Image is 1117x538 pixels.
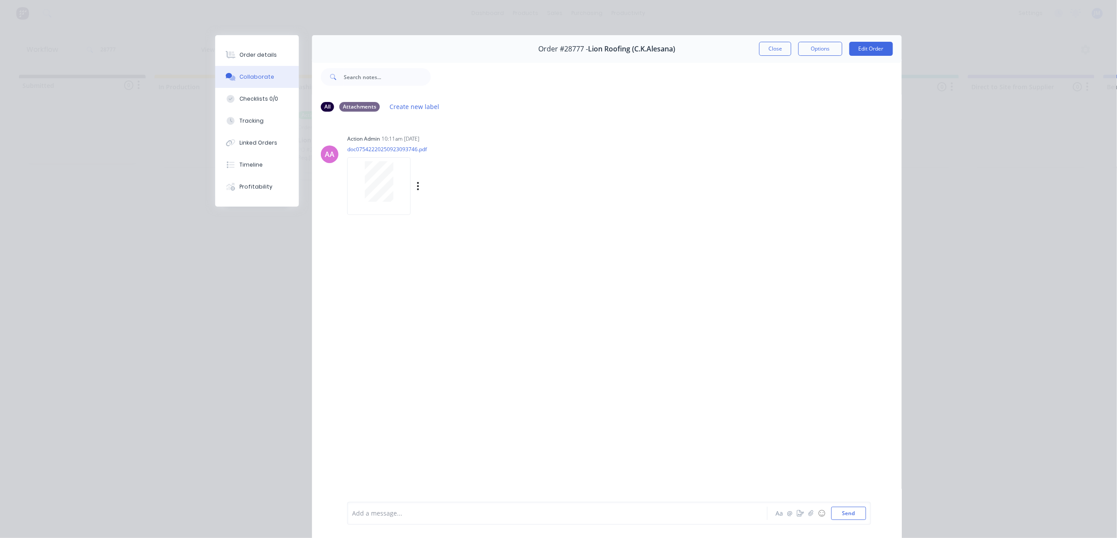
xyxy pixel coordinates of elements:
span: Order #28777 - [539,45,588,53]
button: Close [759,42,791,56]
button: Order details [215,44,299,66]
input: Search notes... [344,68,431,86]
div: Linked Orders [240,139,278,147]
button: Timeline [215,154,299,176]
div: 10:11am [DATE] [382,135,419,143]
button: Profitability [215,176,299,198]
button: Options [798,42,842,56]
div: Attachments [339,102,380,112]
div: Timeline [240,161,263,169]
button: Create new label [385,101,444,113]
div: Action Admin [347,135,380,143]
button: @ [785,508,795,519]
div: Profitability [240,183,273,191]
div: Order details [240,51,277,59]
div: AA [325,149,334,160]
button: Aa [774,508,785,519]
button: Tracking [215,110,299,132]
div: Tracking [240,117,264,125]
button: ☺ [816,508,827,519]
span: Lion Roofing (C.K.Alesana) [588,45,676,53]
div: All [321,102,334,112]
div: Collaborate [240,73,275,81]
p: doc07542220250923093746.pdf [347,145,509,153]
button: Send [831,507,866,520]
button: Checklists 0/0 [215,88,299,110]
div: Checklists 0/0 [240,95,279,103]
button: Collaborate [215,66,299,88]
button: Linked Orders [215,132,299,154]
button: Edit Order [849,42,893,56]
